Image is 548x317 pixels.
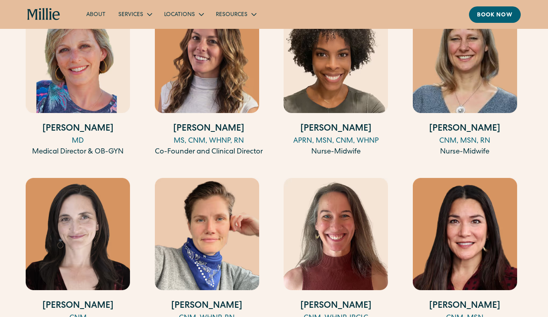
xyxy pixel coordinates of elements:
h4: [PERSON_NAME] [413,123,517,136]
a: [PERSON_NAME]CNM, MSN, RNNurse-Midwife [413,1,517,157]
a: [PERSON_NAME]APRN, MSN, CNM, WHNPNurse-Midwife [284,1,388,157]
div: Services [118,11,143,19]
a: About [80,8,112,21]
div: Medical Director & OB-GYN [26,147,130,157]
a: home [27,8,60,21]
h4: [PERSON_NAME] [284,300,388,313]
div: APRN, MSN, CNM, WHNP [284,136,388,147]
div: Book now [477,11,513,20]
h4: [PERSON_NAME] [26,123,130,136]
div: Resources [216,11,248,19]
div: Nurse-Midwife [413,147,517,157]
a: [PERSON_NAME]MDMedical Director & OB-GYN [26,1,130,157]
div: Services [112,8,158,21]
div: CNM, MSN, RN [413,136,517,147]
h4: [PERSON_NAME] [413,300,517,313]
div: Locations [164,11,195,19]
div: Resources [209,8,262,21]
h4: [PERSON_NAME] [155,300,259,313]
a: [PERSON_NAME]MS, CNM, WHNP, RNCo-Founder and Clinical Director [155,1,263,157]
h4: [PERSON_NAME] [284,123,388,136]
h4: [PERSON_NAME] [155,123,263,136]
h4: [PERSON_NAME] [26,300,130,313]
div: MS, CNM, WHNP, RN [155,136,263,147]
div: Co-Founder and Clinical Director [155,147,263,157]
div: Nurse-Midwife [284,147,388,157]
div: MD [26,136,130,147]
a: Book now [469,6,521,23]
div: Locations [158,8,209,21]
